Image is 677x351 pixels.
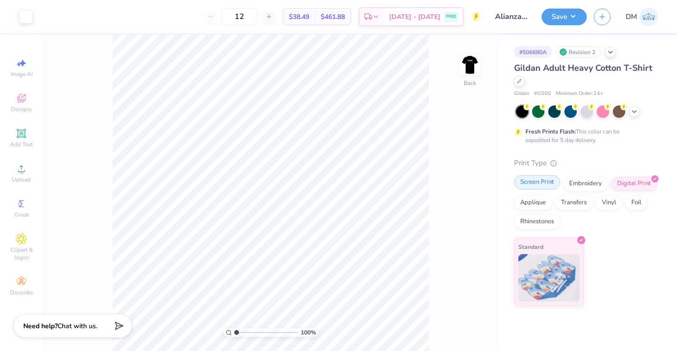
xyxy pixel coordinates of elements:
[556,90,603,98] span: Minimum Order: 24 +
[534,90,551,98] span: # G500
[446,13,456,20] span: FREE
[542,9,587,25] button: Save
[639,8,658,26] img: Diana Malta
[514,196,552,210] div: Applique
[563,177,608,191] div: Embroidery
[514,175,560,190] div: Screen Print
[626,8,658,26] a: DM
[464,79,476,87] div: Back
[301,328,316,337] span: 100 %
[488,7,534,26] input: Untitled Design
[12,176,31,183] span: Upload
[514,46,552,58] div: # 506680A
[514,215,560,229] div: Rhinestones
[557,46,601,58] div: Revision 2
[23,322,57,331] strong: Need help?
[10,141,33,148] span: Add Text
[596,196,622,210] div: Vinyl
[514,158,658,169] div: Print Type
[321,12,345,22] span: $461.88
[10,289,33,296] span: Decorate
[514,62,652,74] span: Gildan Adult Heavy Cotton T-Shirt
[525,127,642,144] div: This color can be expedited for 5 day delivery.
[555,196,593,210] div: Transfers
[289,12,309,22] span: $38.49
[460,55,479,74] img: Back
[14,211,29,218] span: Greek
[389,12,440,22] span: [DATE] - [DATE]
[57,322,97,331] span: Chat with us.
[11,105,32,113] span: Designs
[518,254,580,302] img: Standard
[514,90,529,98] span: Gildan
[525,128,576,135] strong: Fresh Prints Flash:
[10,70,33,78] span: Image AI
[221,8,258,25] input: – –
[611,177,657,191] div: Digital Print
[626,11,637,22] span: DM
[5,246,38,261] span: Clipart & logos
[625,196,648,210] div: Foil
[518,242,544,252] span: Standard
